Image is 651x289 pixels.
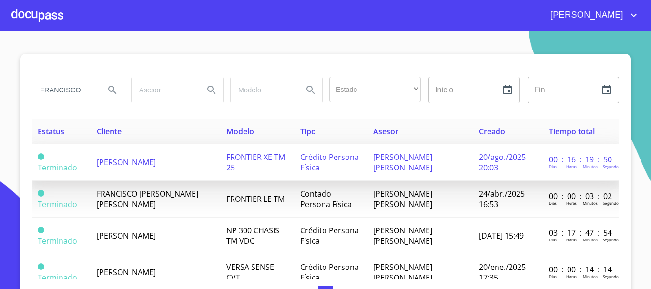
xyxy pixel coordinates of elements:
[603,237,620,242] p: Segundos
[97,267,156,278] span: [PERSON_NAME]
[603,274,620,279] p: Segundos
[479,126,505,137] span: Creado
[583,164,598,169] p: Minutos
[300,126,316,137] span: Tipo
[603,164,620,169] p: Segundos
[32,77,97,103] input: search
[97,126,122,137] span: Cliente
[549,274,557,279] p: Dias
[38,263,44,270] span: Terminado
[226,152,285,173] span: FRONTIER XE TM 25
[226,126,254,137] span: Modelo
[583,200,598,206] p: Minutos
[38,272,77,283] span: Terminado
[373,152,432,173] span: [PERSON_NAME] [PERSON_NAME]
[566,200,577,206] p: Horas
[549,126,595,137] span: Tiempo total
[97,230,156,241] span: [PERSON_NAME]
[549,228,613,238] p: 03 : 17 : 47 : 54
[583,274,598,279] p: Minutos
[566,164,577,169] p: Horas
[373,225,432,246] span: [PERSON_NAME] [PERSON_NAME]
[97,157,156,168] span: [PERSON_NAME]
[479,152,526,173] span: 20/ago./2025 20:03
[38,153,44,160] span: Terminado
[566,237,577,242] p: Horas
[300,152,359,173] span: Crédito Persona Física
[583,237,598,242] p: Minutos
[38,227,44,233] span: Terminado
[132,77,196,103] input: search
[549,164,557,169] p: Dias
[38,190,44,197] span: Terminado
[38,199,77,209] span: Terminado
[479,262,526,283] span: 20/ene./2025 17:35
[300,225,359,246] span: Crédito Persona Física
[543,8,640,23] button: account of current user
[226,225,279,246] span: NP 300 CHASIS TM VDC
[101,79,124,101] button: Search
[38,126,64,137] span: Estatus
[300,262,359,283] span: Crédito Persona Física
[231,77,295,103] input: search
[300,189,352,209] span: Contado Persona Física
[549,264,613,275] p: 00 : 00 : 14 : 14
[299,79,322,101] button: Search
[226,262,274,283] span: VERSA SENSE CVT
[549,154,613,165] p: 00 : 16 : 19 : 50
[566,274,577,279] p: Horas
[543,8,628,23] span: [PERSON_NAME]
[549,237,557,242] p: Dias
[549,191,613,201] p: 00 : 00 : 03 : 02
[38,162,77,173] span: Terminado
[479,230,524,241] span: [DATE] 15:49
[603,200,620,206] p: Segundos
[38,236,77,246] span: Terminado
[479,189,525,209] span: 24/abr./2025 16:53
[226,194,285,204] span: FRONTIER LE TM
[200,79,223,101] button: Search
[97,189,198,209] span: FRANCISCO [PERSON_NAME] [PERSON_NAME]
[373,126,398,137] span: Asesor
[373,189,432,209] span: [PERSON_NAME] [PERSON_NAME]
[549,200,557,206] p: Dias
[329,77,421,102] div: ​
[373,262,432,283] span: [PERSON_NAME] [PERSON_NAME]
